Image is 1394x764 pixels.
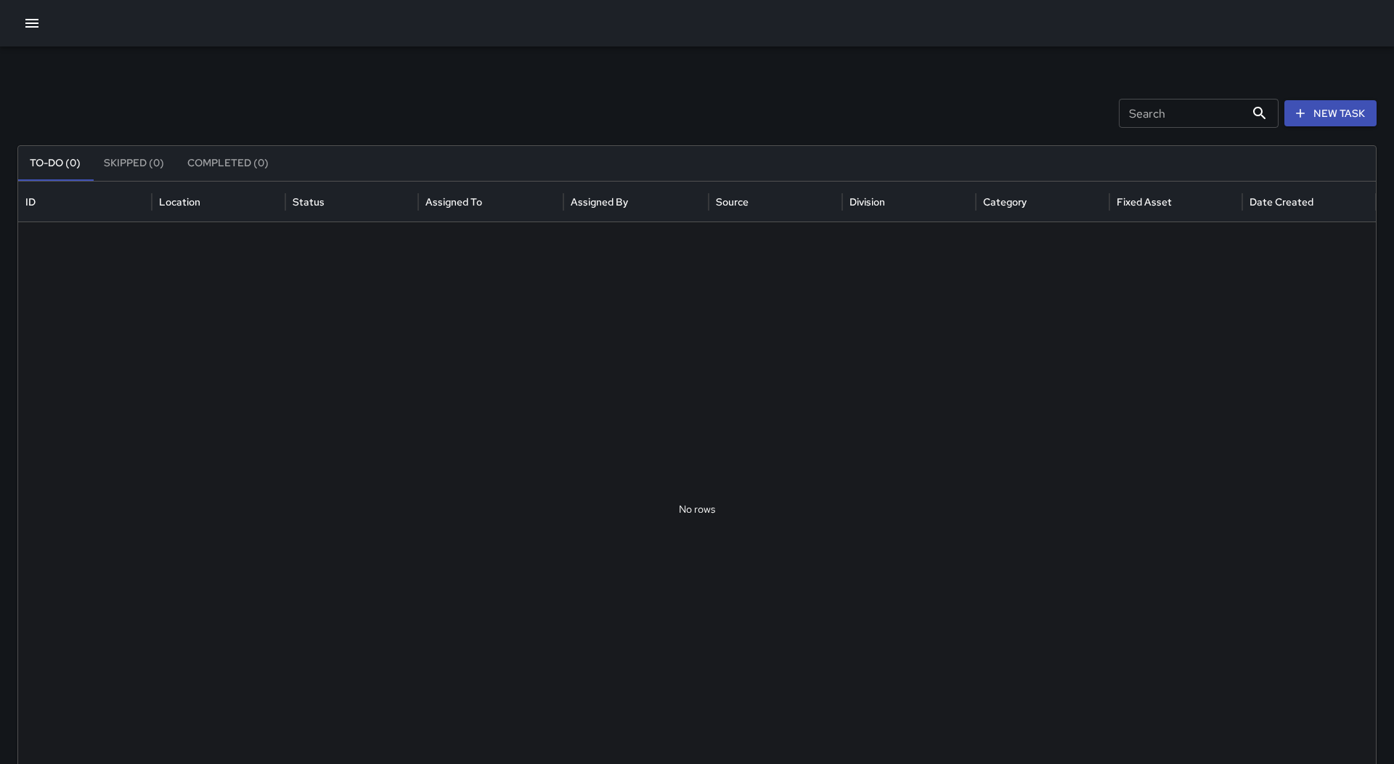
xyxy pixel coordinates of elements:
[849,195,885,208] div: Division
[983,195,1027,208] div: Category
[1117,195,1172,208] div: Fixed Asset
[159,195,200,208] div: Location
[571,195,628,208] div: Assigned By
[1250,195,1313,208] div: Date Created
[716,195,749,208] div: Source
[25,195,36,208] div: ID
[176,146,280,181] button: Completed (0)
[92,146,176,181] button: Skipped (0)
[18,146,92,181] button: To-Do (0)
[1284,100,1377,127] button: New Task
[425,195,482,208] div: Assigned To
[293,195,325,208] div: Status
